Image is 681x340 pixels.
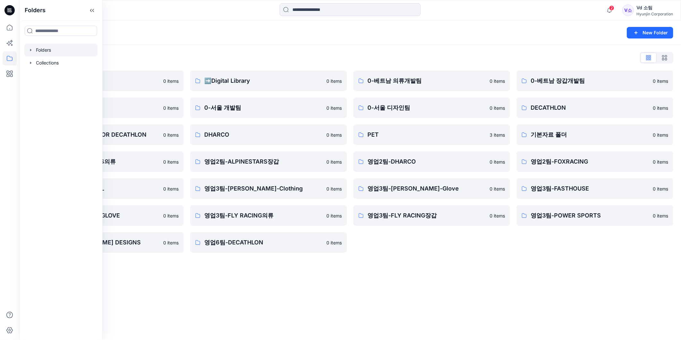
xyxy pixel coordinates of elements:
p: 0 items [163,185,179,192]
a: 영업2팀-DHARCO0 items [353,151,510,172]
p: DECATHLON [531,103,649,112]
p: 영업2팀-FOXRACING [531,157,649,166]
p: 0 items [326,212,342,219]
p: 0 items [163,158,179,165]
p: 0 items [163,105,179,111]
p: 0 items [163,239,179,246]
p: 0 items [163,132,179,138]
a: DECATHLON0 items [517,98,673,118]
a: 영업3팀-FASTHOUSE0 items [517,178,673,199]
p: 0 items [490,78,505,84]
p: 영업3팀-[PERSON_NAME]-Glove [367,184,486,193]
p: 0 items [326,78,342,84]
a: 영업3팀-[PERSON_NAME]-Glove0 items [353,178,510,199]
a: 영업3팀-POWER SPORTS0 items [517,205,673,226]
a: 0-베트남 장갑개발팀0 items [517,71,673,91]
a: 영업2팀-FOXRACING0 items [517,151,673,172]
p: 영업3팀-FLY RACING장갑 [367,211,486,220]
p: 기본자료 폴더 [531,130,649,139]
p: 0 items [490,185,505,192]
a: 영업3팀-FASTHOUSE GLOVE0 items [27,205,184,226]
p: 0 items [326,158,342,165]
span: 2 [609,5,614,11]
p: 0 items [653,78,668,84]
a: DESIGN PROPOSAL FOR DECATHLON0 items [27,124,184,145]
a: 영업2팀-ALPINESTARS장갑0 items [190,151,347,172]
p: 0 items [326,185,342,192]
a: 영업3팀-[PERSON_NAME]-Clothing0 items [190,178,347,199]
p: DHARCO [204,130,323,139]
p: 영업2팀-DHARCO [367,157,486,166]
a: 영업3팀-[PERSON_NAME] DESIGNS0 items [27,232,184,253]
p: 0 items [653,185,668,192]
a: DHARCO0 items [190,124,347,145]
p: 0-서울 디자인팀 [367,103,486,112]
p: 영업3팀-[PERSON_NAME]-Clothing [204,184,323,193]
a: 영업3팀-5.11 TACTICAL0 items [27,178,184,199]
div: Vd 소팀 [636,4,673,12]
a: 0-본사VD0 items [27,98,184,118]
p: 영업3팀-FLY RACING의류 [204,211,323,220]
a: 0-서울 디자인팀0 items [353,98,510,118]
p: 0 items [163,78,179,84]
p: 0 items [653,158,668,165]
p: 0 items [490,212,505,219]
p: 3 items [490,132,505,138]
p: 0-서울 개발팀 [204,103,323,112]
a: ♻️Project0 items [27,71,184,91]
a: PET3 items [353,124,510,145]
p: 영업2팀-ALPINESTARS장갑 [204,157,323,166]
p: 영업3팀-POWER SPORTS [531,211,649,220]
div: V소 [622,4,634,16]
p: 0 items [653,212,668,219]
a: 영업3팀-FLY RACING장갑0 items [353,205,510,226]
p: 0 items [490,158,505,165]
a: 기본자료 폴더0 items [517,124,673,145]
p: 0 items [653,132,668,138]
p: 0-베트남 의류개발팀 [367,76,486,85]
p: 영업3팀-FASTHOUSE [531,184,649,193]
p: 0 items [326,105,342,111]
button: New Folder [627,27,673,38]
p: 영업6팀-DECATHLON [204,238,323,247]
a: 영업3팀-FLY RACING의류0 items [190,205,347,226]
p: PET [367,130,486,139]
a: 0-베트남 의류개발팀0 items [353,71,510,91]
p: 0 items [653,105,668,111]
p: 0 items [163,212,179,219]
a: ➡️Digital Library0 items [190,71,347,91]
a: 영업6팀-DECATHLON0 items [190,232,347,253]
a: 영업2팀-ALPINESTARS의류0 items [27,151,184,172]
p: 0 items [326,132,342,138]
p: ➡️Digital Library [204,76,323,85]
div: Hyunjin Corporation [636,12,673,16]
p: 0 items [326,239,342,246]
a: 0-서울 개발팀0 items [190,98,347,118]
p: 0 items [490,105,505,111]
p: 0-베트남 장갑개발팀 [531,76,649,85]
